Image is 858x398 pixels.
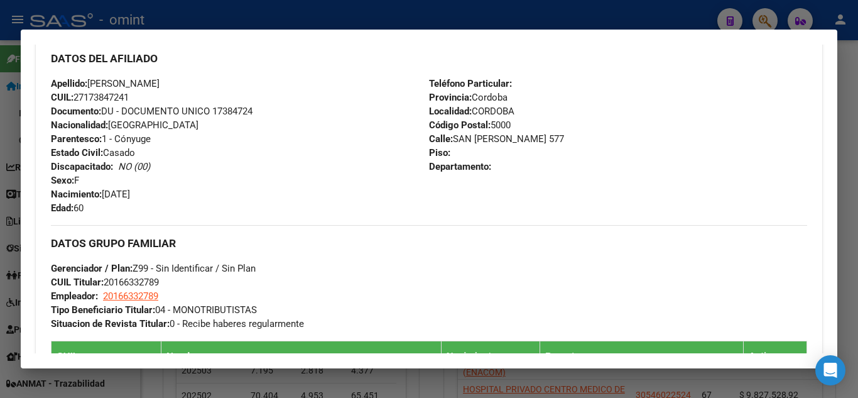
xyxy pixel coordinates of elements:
[51,202,73,214] strong: Edad:
[51,147,135,158] span: Casado
[118,161,150,172] i: NO (00)
[441,341,540,370] th: Nacimiento
[51,236,807,250] h3: DATOS GRUPO FAMILIAR
[743,341,806,370] th: Activo
[51,92,129,103] span: 27173847241
[51,189,130,200] span: [DATE]
[51,119,108,131] strong: Nacionalidad:
[51,277,159,288] span: 20166332789
[429,119,491,131] strong: Código Postal:
[161,341,441,370] th: Nombre
[429,92,508,103] span: Cordoba
[51,304,155,316] strong: Tipo Beneficiario Titular:
[429,78,512,89] strong: Teléfono Particular:
[51,52,807,65] h3: DATOS DEL AFILIADO
[51,133,151,145] span: 1 - Cónyuge
[51,263,256,274] span: Z99 - Sin Identificar / Sin Plan
[429,161,491,172] strong: Departamento:
[51,78,160,89] span: [PERSON_NAME]
[51,318,170,329] strong: Situacion de Revista Titular:
[51,161,113,172] strong: Discapacitado:
[51,202,84,214] span: 60
[51,175,79,186] span: F
[429,133,564,145] span: SAN [PERSON_NAME] 577
[103,290,158,302] span: 20166332789
[429,92,472,103] strong: Provincia:
[51,318,304,329] span: 0 - Recibe haberes regularmente
[51,119,198,131] span: [GEOGRAPHIC_DATA]
[51,277,104,288] strong: CUIL Titular:
[51,263,133,274] strong: Gerenciador / Plan:
[540,341,744,370] th: Parentesco
[51,175,74,186] strong: Sexo:
[429,106,514,117] span: CORDOBA
[51,290,98,302] strong: Empleador:
[52,341,161,370] th: CUIL
[51,147,103,158] strong: Estado Civil:
[429,119,511,131] span: 5000
[429,133,453,145] strong: Calle:
[429,106,472,117] strong: Localidad:
[429,147,450,158] strong: Piso:
[815,355,845,385] div: Open Intercom Messenger
[51,106,253,117] span: DU - DOCUMENTO UNICO 17384724
[51,304,257,316] span: 04 - MONOTRIBUTISTAS
[51,78,87,89] strong: Apellido:
[51,92,73,103] strong: CUIL:
[51,106,101,117] strong: Documento:
[51,133,102,145] strong: Parentesco:
[51,189,102,200] strong: Nacimiento:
